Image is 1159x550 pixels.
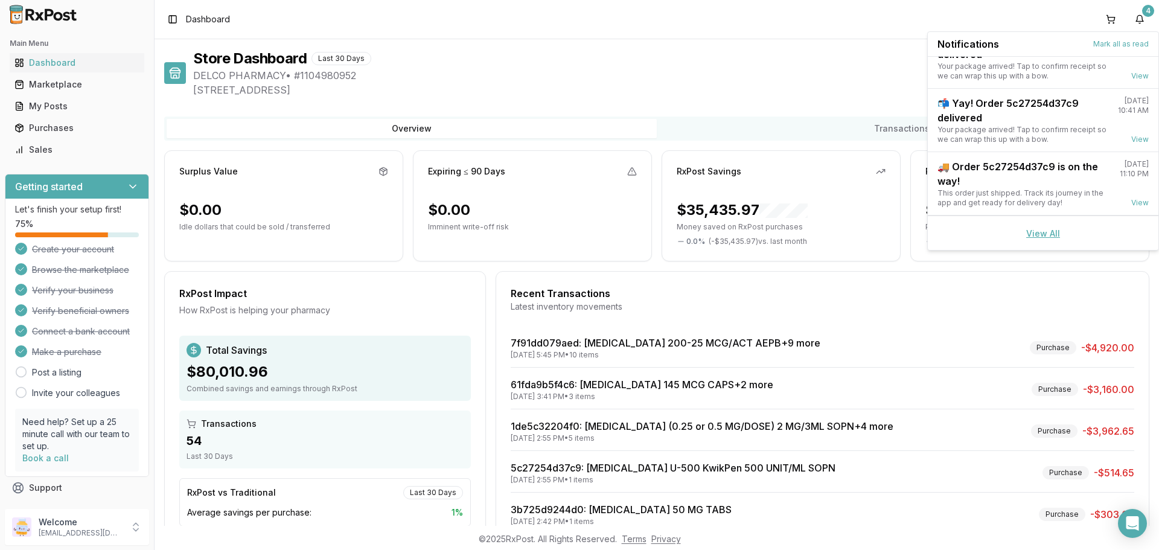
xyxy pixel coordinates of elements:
button: 4 [1130,10,1149,29]
div: $35,435.97 [677,200,808,220]
div: Open Intercom Messenger [1118,509,1147,538]
img: User avatar [12,517,31,537]
div: Your package arrived! Tap to confirm receipt so we can wrap this up with a bow. [937,125,1108,144]
div: Purchase [1030,341,1076,354]
button: Marketplace [5,75,149,94]
a: 1de5c32204f0: [MEDICAL_DATA] (0.25 or 0.5 MG/DOSE) 2 MG/3ML SOPN+4 more [511,420,893,432]
nav: breadcrumb [186,13,230,25]
div: [DATE] 2:42 PM • 1 items [511,517,732,526]
a: Purchases [10,117,144,139]
div: 10:41 AM [1118,106,1149,115]
button: Overview [167,119,657,138]
span: Verify your business [32,284,113,296]
button: Support [5,477,149,499]
button: Transactions [657,119,1147,138]
span: Transactions [201,418,257,430]
div: RxPost Earnings [925,165,993,177]
div: Dashboard [14,57,139,69]
div: $0.00 [428,200,470,220]
div: Purchase [1031,424,1078,438]
div: [DATE] 2:55 PM • 5 items [511,433,893,443]
span: -$3,962.65 [1082,424,1134,438]
div: $0.00 [179,200,222,220]
a: Post a listing [32,366,81,379]
span: Browse the marketplace [32,264,129,276]
div: Last 30 Days [311,52,371,65]
a: View [1131,198,1149,208]
span: 1 % [452,507,463,519]
span: Create your account [32,243,114,255]
span: Notifications [937,37,999,51]
p: Imminent write-off risk [428,222,637,232]
a: Book a call [22,453,69,463]
a: 5c27254d37c9: [MEDICAL_DATA] U-500 KwikPen 500 UNIT/ML SOPN [511,462,835,474]
div: [DATE] 3:41 PM • 3 items [511,392,773,401]
a: View [1131,135,1149,144]
div: 4 [1142,5,1154,17]
h2: Main Menu [10,39,144,48]
img: RxPost Logo [5,5,82,24]
p: Money saved on RxPost purchases [677,222,886,232]
div: $0.00 [925,200,1016,220]
div: [DATE] [1125,96,1149,106]
h3: Getting started [15,179,83,194]
span: -$4,920.00 [1081,341,1134,355]
a: 3b725d9244d0: [MEDICAL_DATA] 50 MG TABS [511,504,732,516]
div: My Posts [14,100,139,112]
div: Surplus Value [179,165,238,177]
span: DELCO PHARMACY • # 1104980952 [193,68,1149,83]
p: Idle dollars that could be sold / transferred [179,222,388,232]
span: Total Savings [206,343,267,357]
div: Sales [14,144,139,156]
a: View All [1026,228,1060,238]
a: Terms [622,534,647,544]
button: Dashboard [5,53,149,72]
div: Latest inventory movements [511,301,1134,313]
div: 54 [187,432,464,449]
p: [EMAIL_ADDRESS][DOMAIN_NAME] [39,528,123,538]
div: [DATE] 5:45 PM • 10 items [511,350,820,360]
div: Purchases [14,122,139,134]
div: Marketplace [14,78,139,91]
span: Verify beneficial owners [32,305,129,317]
p: Let's finish your setup first! [15,203,139,216]
a: Dashboard [10,52,144,74]
div: Recent Transactions [511,286,1134,301]
div: Purchase [1032,383,1078,396]
div: [DATE] 2:55 PM • 1 items [511,475,835,485]
p: Profit made selling on RxPost [925,222,1134,232]
div: Last 30 Days [403,486,463,499]
p: Welcome [39,516,123,528]
div: This order just shipped. Track its journey in the app and get ready for delivery day! [937,188,1110,208]
span: Dashboard [186,13,230,25]
div: $80,010.96 [187,362,464,382]
span: -$3,160.00 [1083,382,1134,397]
a: 61fda9b5f4c6: [MEDICAL_DATA] 145 MCG CAPS+2 more [511,379,773,391]
span: ( - $35,435.97 ) vs. last month [709,237,807,246]
div: [DATE] [1125,159,1149,169]
div: Combined savings and earnings through RxPost [187,384,464,394]
a: Invite your colleagues [32,387,120,399]
div: Purchase [1039,508,1085,521]
span: -$514.65 [1094,465,1134,480]
a: View [1131,71,1149,81]
span: Make a purchase [32,346,101,358]
span: 75 % [15,218,33,230]
a: Sales [10,139,144,161]
div: 🚚 Order 5c27254d37c9 is on the way! [937,159,1110,188]
div: RxPost Impact [179,286,471,301]
span: Feedback [29,504,70,516]
div: Expiring ≤ 90 Days [428,165,505,177]
div: Purchase [1042,466,1089,479]
div: RxPost Savings [677,165,741,177]
h1: Store Dashboard [193,49,307,68]
div: 📬 Yay! Order 5c27254d37c9 delivered [937,96,1108,125]
button: Feedback [5,499,149,520]
div: RxPost vs Traditional [187,487,276,499]
button: Purchases [5,118,149,138]
a: My Posts [10,95,144,117]
p: Need help? Set up a 25 minute call with our team to set up. [22,416,132,452]
a: Marketplace [10,74,144,95]
span: [STREET_ADDRESS] [193,83,1149,97]
div: How RxPost is helping your pharmacy [179,304,471,316]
